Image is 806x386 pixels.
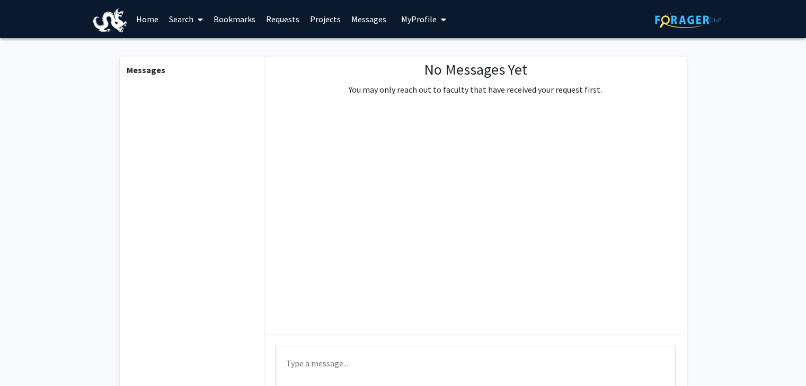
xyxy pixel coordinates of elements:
[8,338,45,378] iframe: Chat
[655,12,721,28] img: ForagerOne Logo
[208,1,261,38] a: Bookmarks
[346,1,392,38] a: Messages
[305,1,346,38] a: Projects
[127,65,165,75] b: Messages
[261,1,305,38] a: Requests
[164,1,208,38] a: Search
[93,8,127,32] img: Drexel University Logo
[349,83,602,96] p: You may only reach out to faculty that have received your request first.
[131,1,164,38] a: Home
[401,14,437,24] span: My Profile
[349,61,602,79] h1: No Messages Yet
